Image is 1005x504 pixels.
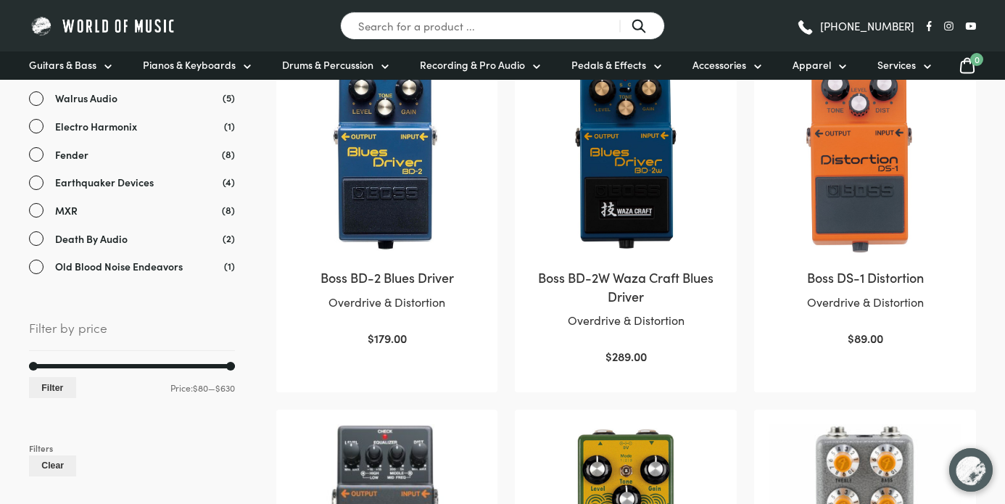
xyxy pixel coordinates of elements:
[222,146,235,162] span: (8)
[848,330,883,346] bdi: 89.00
[769,62,961,255] img: Boss DS-1 Distortion
[529,268,722,305] h2: Boss BD-2W Waza Craft Blues Driver
[769,62,961,348] a: Boss DS-1 DistortionOverdrive & Distortion$89.00
[692,57,746,73] span: Accessories
[29,146,235,163] a: Fender
[605,348,612,364] span: $
[291,62,484,348] a: Boss BD-2 Blues DriverOverdrive & Distortion$179.00
[55,90,117,107] span: Walrus Audio
[769,293,961,312] p: Overdrive & Distortion
[291,293,484,312] p: Overdrive & Distortion
[29,258,235,275] a: Old Blood Noise Endeavors
[940,439,1005,504] iframe: Chat with our support team
[215,381,235,394] span: $630
[55,202,78,219] span: MXR
[529,62,722,255] img: Boss BD-2W Waza Craft Blues Driver
[848,330,854,346] span: $
[55,258,183,275] span: Old Blood Noise Endeavors
[368,330,407,346] bdi: 179.00
[224,118,235,133] span: (1)
[340,12,665,40] input: Search for a product ...
[223,231,235,246] span: (2)
[29,90,235,107] a: Walrus Audio
[29,231,235,247] a: Death By Audio
[193,381,208,394] span: $80
[223,90,235,105] span: (5)
[55,118,137,135] span: Electro Harmonix
[29,442,235,455] div: Filters
[29,174,235,191] a: Earthquaker Devices
[769,268,961,286] h2: Boss DS-1 Distortion
[605,348,647,364] bdi: 289.00
[29,377,235,398] div: Price: —
[29,15,178,37] img: World of Music
[222,202,235,218] span: (8)
[877,57,916,73] span: Services
[55,231,128,247] span: Death By Audio
[970,53,983,66] span: 0
[291,268,484,286] h2: Boss BD-2 Blues Driver
[223,174,235,189] span: (4)
[420,57,525,73] span: Recording & Pro Audio
[143,57,236,73] span: Pianos & Keyboards
[529,62,722,366] a: Boss BD-2W Waza Craft Blues DriverOverdrive & Distortion$289.00
[793,57,831,73] span: Apparel
[529,311,722,330] p: Overdrive & Distortion
[368,330,374,346] span: $
[29,57,96,73] span: Guitars & Bass
[55,174,154,191] span: Earthquaker Devices
[29,202,235,219] a: MXR
[55,146,88,163] span: Fender
[29,455,76,476] button: Clear
[571,57,646,73] span: Pedals & Effects
[291,62,484,255] img: Boss BD-2 Blues Driver
[282,57,373,73] span: Drums & Percussion
[29,377,76,398] button: Filter
[796,15,914,37] a: [PHONE_NUMBER]
[29,118,235,135] a: Electro Harmonix
[224,258,235,273] span: (1)
[820,20,914,31] span: [PHONE_NUMBER]
[29,318,235,351] span: Filter by price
